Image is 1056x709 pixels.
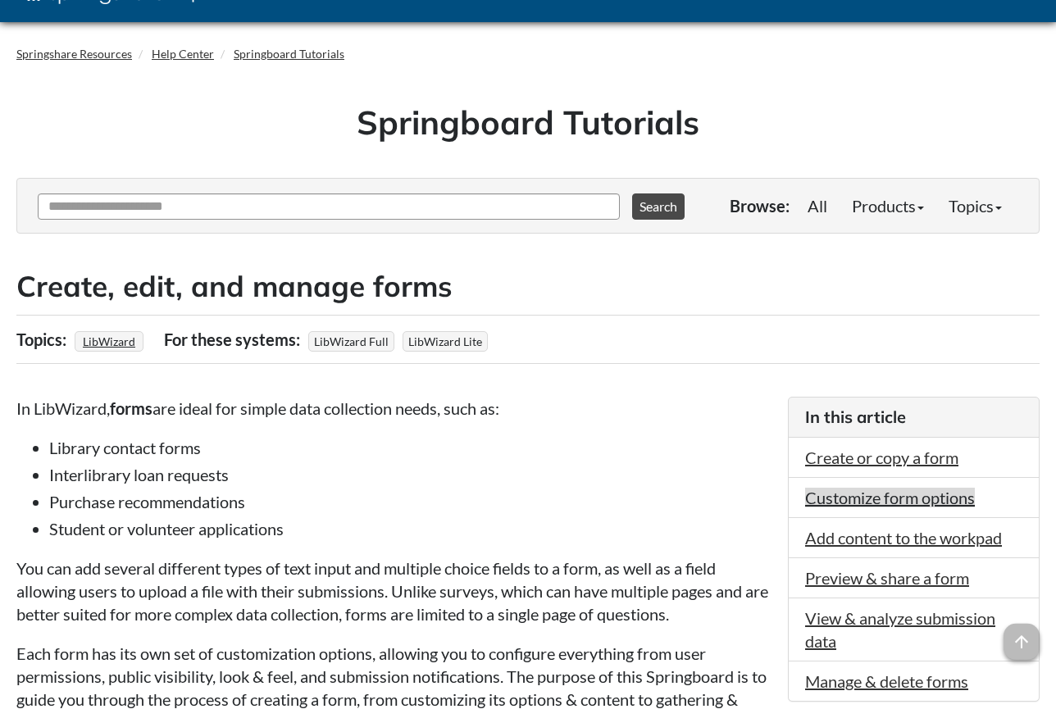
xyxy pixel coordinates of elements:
h2: Create, edit, and manage forms [16,266,1040,307]
span: LibWizard Lite [403,331,488,352]
a: Add content to the workpad [805,528,1002,548]
a: Help Center [152,47,214,61]
a: LibWizard [80,330,138,353]
li: Student or volunteer applications [49,517,772,540]
p: You can add several different types of text input and multiple choice fields to a form, as well a... [16,557,772,625]
a: Manage & delete forms [805,671,968,691]
div: Topics: [16,324,71,355]
h1: Springboard Tutorials [29,99,1027,145]
a: Create or copy a form [805,448,958,467]
a: Topics [936,189,1014,222]
a: arrow_upward [1004,625,1040,645]
button: Search [632,193,685,220]
strong: forms [110,398,152,418]
a: Springshare Resources [16,47,132,61]
a: Springboard Tutorials [234,47,344,61]
span: arrow_upward [1004,624,1040,660]
h3: In this article [805,406,1022,429]
p: In LibWizard, are ideal for simple data collection needs, such as: [16,397,772,420]
li: Library contact forms [49,436,772,459]
div: For these systems: [164,324,304,355]
a: Products [840,189,936,222]
li: Interlibrary loan requests [49,463,772,486]
a: All [795,189,840,222]
a: Customize form options [805,488,975,507]
p: Browse: [730,194,790,217]
li: Purchase recommendations [49,490,772,513]
a: View & analyze submission data [805,608,995,651]
span: LibWizard Full [308,331,394,352]
a: Preview & share a form [805,568,969,588]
